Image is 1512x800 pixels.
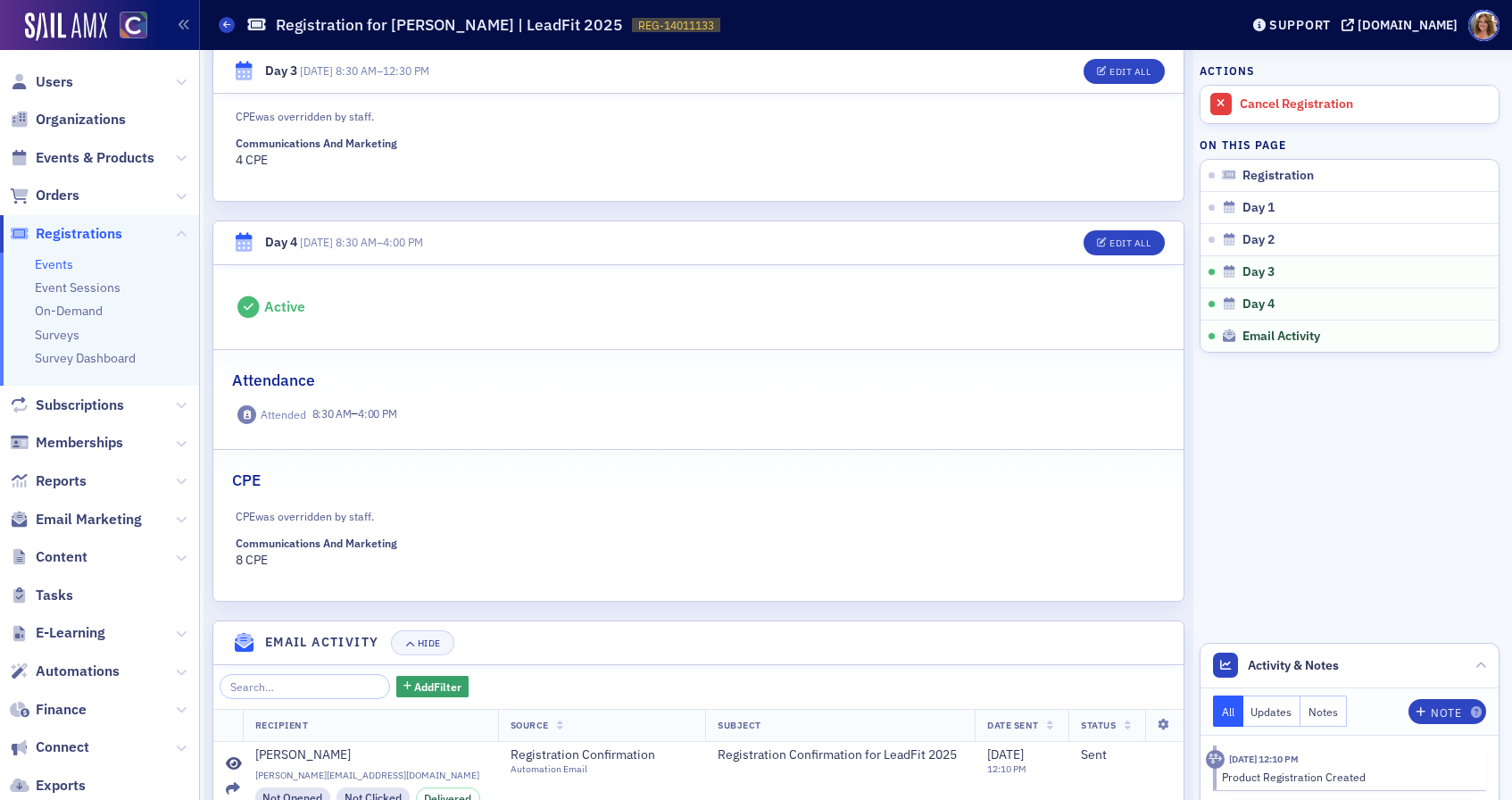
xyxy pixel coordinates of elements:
[107,12,147,42] a: View Homepage
[1342,19,1464,31] button: [DOMAIN_NAME]
[300,235,423,249] span: –
[511,747,689,775] a: Registration ConfirmationAutomation Email
[220,674,390,699] input: Search…
[987,762,1026,775] time: 12:10 PM
[1468,10,1500,41] span: Profile
[36,737,89,757] span: Connect
[300,64,333,79] span: [DATE]
[987,746,1024,762] span: [DATE]
[236,537,453,569] div: 8 CPE
[36,623,105,643] span: E-Learning
[236,104,835,124] div: CPE was overridden by staff.
[10,510,142,529] a: Email Marketing
[718,747,957,763] span: Registration Confirmation for LeadFit 2025
[236,537,397,550] div: Communications and Marketing
[261,408,306,421] div: Attended
[10,471,87,491] a: Reports
[1081,719,1116,731] span: Status
[1200,86,1499,123] a: Cancel Registration
[511,719,549,731] span: Source
[35,350,136,366] a: Survey Dashboard
[10,776,86,796] a: Exports
[1431,708,1461,718] div: Note
[36,586,73,605] span: Tasks
[1269,17,1331,33] div: Support
[300,64,429,79] span: –
[358,406,396,421] time: 4:00 PM
[312,404,397,424] span: –
[336,64,377,79] time: 8:30 AM
[511,747,673,763] span: Registration Confirmation
[35,256,73,272] a: Events
[300,235,333,249] span: [DATE]
[383,64,429,79] time: 12:30 PM
[1200,62,1255,79] h4: Actions
[1109,238,1151,248] div: Edit All
[1213,696,1243,727] button: All
[236,137,397,150] div: Communications and Marketing
[10,737,89,757] a: Connect
[1408,699,1486,724] button: Note
[232,369,315,392] h2: Attendance
[265,62,297,81] div: Day 3
[10,586,73,605] a: Tasks
[1222,769,1475,785] div: Product Registration Created
[1206,750,1225,769] div: Activity
[236,505,835,525] div: CPE was overridden by staff.
[36,110,126,129] span: Organizations
[1242,296,1275,312] span: Day 4
[1242,200,1275,216] span: Day 1
[35,279,120,296] a: Event Sessions
[1358,17,1458,33] div: [DOMAIN_NAME]
[36,72,73,92] span: Users
[414,679,461,695] span: Add Filter
[276,14,623,36] h1: Registration for [PERSON_NAME] | LeadFit 2025
[10,547,87,567] a: Content
[10,433,123,453] a: Memberships
[10,148,154,168] a: Events & Products
[10,623,105,643] a: E-Learning
[36,700,87,720] span: Finance
[1081,747,1170,763] div: Sent
[36,662,120,681] span: Automations
[1300,696,1347,727] button: Notes
[232,469,261,492] h2: CPE
[255,719,309,731] span: Recipient
[638,18,714,33] span: REG-14011133
[264,298,305,316] div: Active
[312,406,352,421] time: 8:30 AM
[255,770,486,781] span: [PERSON_NAME][EMAIL_ADDRESS][DOMAIN_NAME]
[35,327,79,343] a: Surveys
[10,224,122,244] a: Registrations
[1242,168,1314,184] span: Registration
[255,747,351,763] div: [PERSON_NAME]
[1240,96,1490,112] div: Cancel Registration
[336,235,377,249] time: 8:30 AM
[10,110,126,129] a: Organizations
[10,72,73,92] a: Users
[1242,264,1275,280] span: Day 3
[987,719,1039,731] span: Date Sent
[10,662,120,681] a: Automations
[265,233,297,252] div: Day 4
[383,235,423,249] time: 4:00 PM
[25,12,107,41] img: SailAMX
[255,747,486,763] a: [PERSON_NAME]
[36,776,86,796] span: Exports
[36,224,122,244] span: Registrations
[36,186,79,205] span: Orders
[36,148,154,168] span: Events & Products
[391,630,453,655] button: Hide
[1084,59,1164,84] button: Edit All
[10,396,124,415] a: Subscriptions
[36,510,142,529] span: Email Marketing
[36,547,87,567] span: Content
[418,638,441,648] div: Hide
[1200,137,1500,153] h4: On this page
[396,676,469,698] button: AddFilter
[1084,230,1164,255] button: Edit All
[236,137,453,169] div: 4 CPE
[36,433,123,453] span: Memberships
[511,763,673,775] div: Automation Email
